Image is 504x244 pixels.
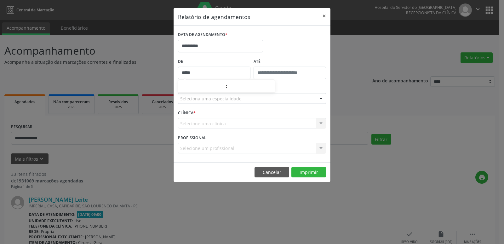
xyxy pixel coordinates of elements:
[178,133,206,143] label: PROFISSIONAL
[318,8,330,24] button: Close
[178,30,227,40] label: DATA DE AGENDAMENTO
[254,57,326,67] label: ATÉ
[180,95,242,102] span: Seleciona uma especialidade
[255,167,289,178] button: Cancelar
[178,80,226,93] input: Hour
[226,80,227,92] span: :
[291,167,326,178] button: Imprimir
[178,108,196,118] label: CLÍNICA
[178,13,250,21] h5: Relatório de agendamentos
[178,57,250,67] label: De
[227,80,275,93] input: Minute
